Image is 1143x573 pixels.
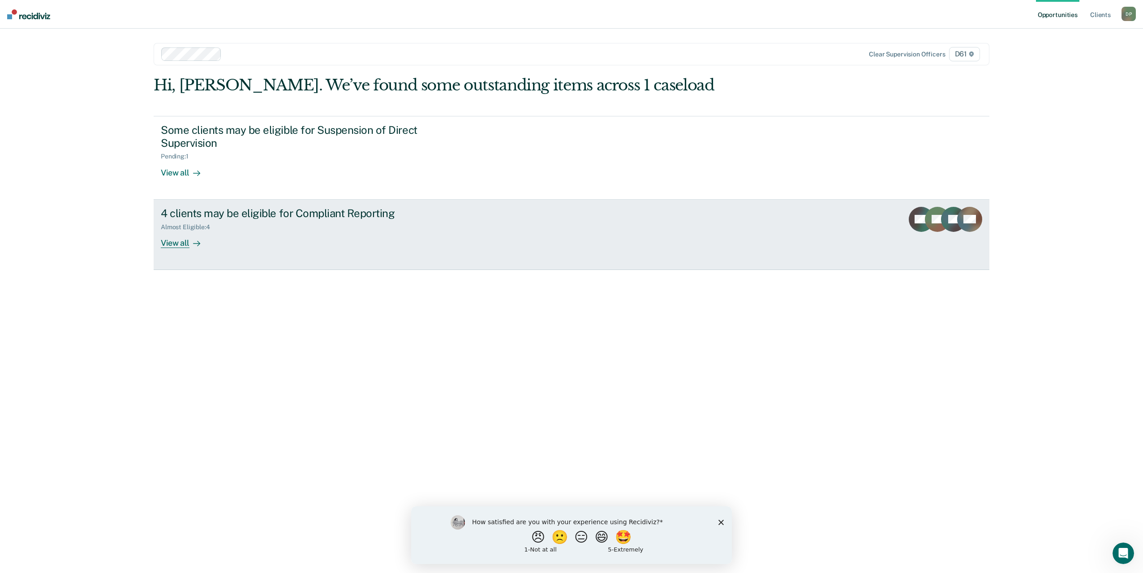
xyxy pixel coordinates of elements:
button: DP [1122,7,1136,21]
div: Clear supervision officers [869,51,945,58]
div: View all [161,160,211,178]
div: Pending : 1 [161,153,196,160]
img: Recidiviz [7,9,50,19]
a: Some clients may be eligible for Suspension of Direct SupervisionPending:1View all [154,116,989,200]
iframe: Intercom live chat [1113,543,1134,564]
div: Some clients may be eligible for Suspension of Direct Supervision [161,124,475,150]
span: D61 [949,47,980,61]
div: Hi, [PERSON_NAME]. We’ve found some outstanding items across 1 caseload [154,76,822,94]
div: Almost Eligible : 4 [161,223,217,231]
div: View all [161,231,211,248]
div: D P [1122,7,1136,21]
a: 4 clients may be eligible for Compliant ReportingAlmost Eligible:4View all [154,200,989,270]
div: 4 clients may be eligible for Compliant Reporting [161,207,475,220]
iframe: Survey by Kim from Recidiviz [411,506,732,564]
